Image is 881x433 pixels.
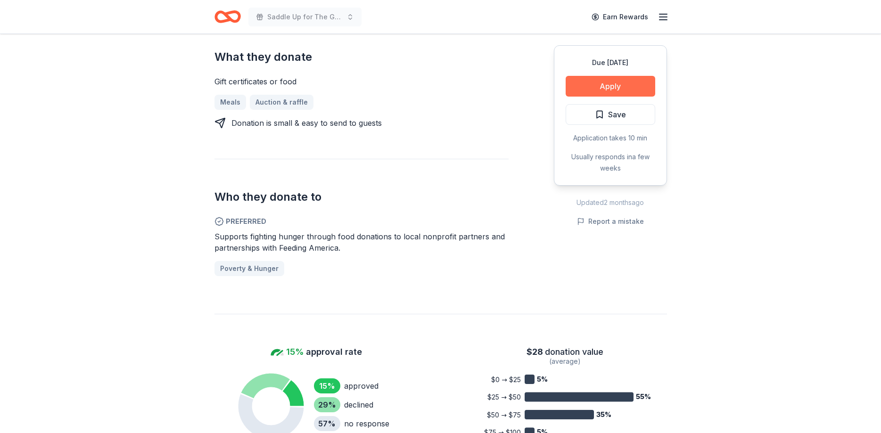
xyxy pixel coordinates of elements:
a: Meals [214,95,246,110]
tspan: $50 → $75 [487,411,521,419]
span: Supports fighting hunger through food donations to local nonprofit partners and partnerships with... [214,232,505,253]
a: Poverty & Hunger [214,261,284,276]
div: Usually responds in a few weeks [566,151,655,174]
a: Auction & raffle [250,95,313,110]
h2: What they donate [214,49,509,65]
div: Gift certificates or food [214,76,509,87]
div: 57 % [314,416,340,431]
span: 15% [286,344,304,359]
h2: Who they donate to [214,189,509,204]
div: Due [DATE] [566,57,655,68]
span: Poverty & Hunger [220,263,279,274]
button: Save [566,104,655,125]
a: Home [214,6,241,28]
div: no response [344,418,389,429]
button: Saddle Up for The Guild [248,8,362,26]
div: declined [344,399,373,410]
span: donation value [545,344,603,359]
span: approval rate [306,344,362,359]
span: Preferred [214,216,509,227]
div: Application takes 10 min [566,132,655,144]
div: 29 % [314,397,340,412]
tspan: $25 → $50 [487,393,521,401]
div: (average) [463,356,667,367]
tspan: 35% [596,410,611,418]
span: Save [608,108,626,121]
button: Apply [566,76,655,97]
span: Saddle Up for The Guild [267,11,343,23]
span: $ 28 [527,344,543,359]
tspan: 5% [537,375,548,383]
div: 15 % [314,378,340,393]
tspan: 55% [636,392,651,400]
a: Earn Rewards [586,8,654,25]
div: Updated 2 months ago [554,197,667,208]
button: Report a mistake [577,216,644,227]
div: approved [344,380,379,392]
tspan: $0 → $25 [491,376,521,384]
div: Donation is small & easy to send to guests [231,117,382,129]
